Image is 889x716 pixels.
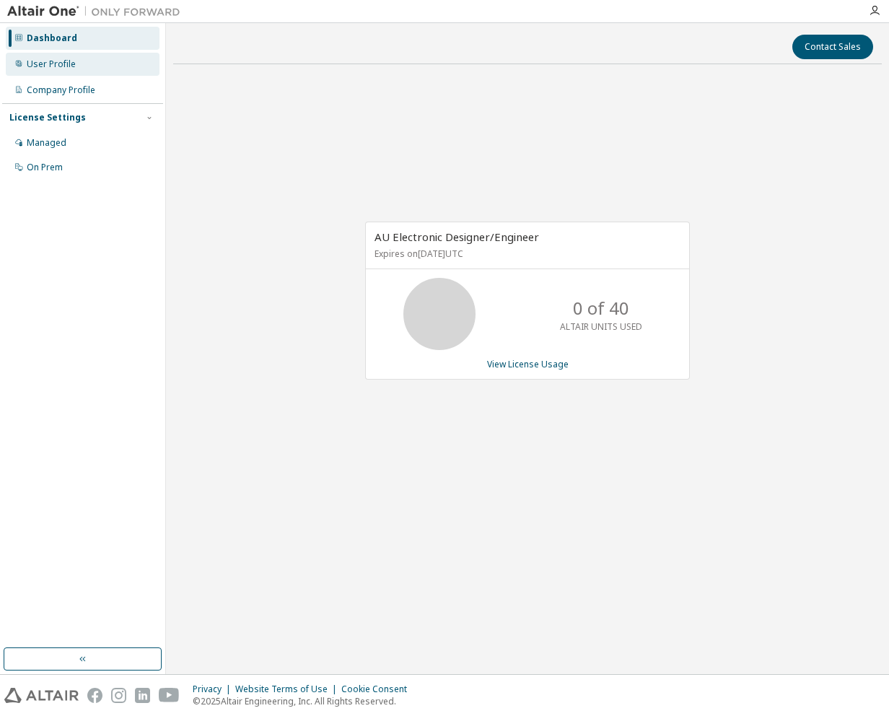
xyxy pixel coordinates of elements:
[111,688,126,703] img: instagram.svg
[135,688,150,703] img: linkedin.svg
[27,84,95,96] div: Company Profile
[159,688,180,703] img: youtube.svg
[7,4,188,19] img: Altair One
[341,684,416,695] div: Cookie Consent
[9,112,86,123] div: License Settings
[573,296,629,320] p: 0 of 40
[193,684,235,695] div: Privacy
[27,162,63,173] div: On Prem
[375,230,539,244] span: AU Electronic Designer/Engineer
[487,358,569,370] a: View License Usage
[375,248,677,260] p: Expires on [DATE] UTC
[235,684,341,695] div: Website Terms of Use
[193,695,416,707] p: © 2025 Altair Engineering, Inc. All Rights Reserved.
[27,137,66,149] div: Managed
[792,35,873,59] button: Contact Sales
[560,320,642,333] p: ALTAIR UNITS USED
[4,688,79,703] img: altair_logo.svg
[27,58,76,70] div: User Profile
[27,32,77,44] div: Dashboard
[87,688,102,703] img: facebook.svg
